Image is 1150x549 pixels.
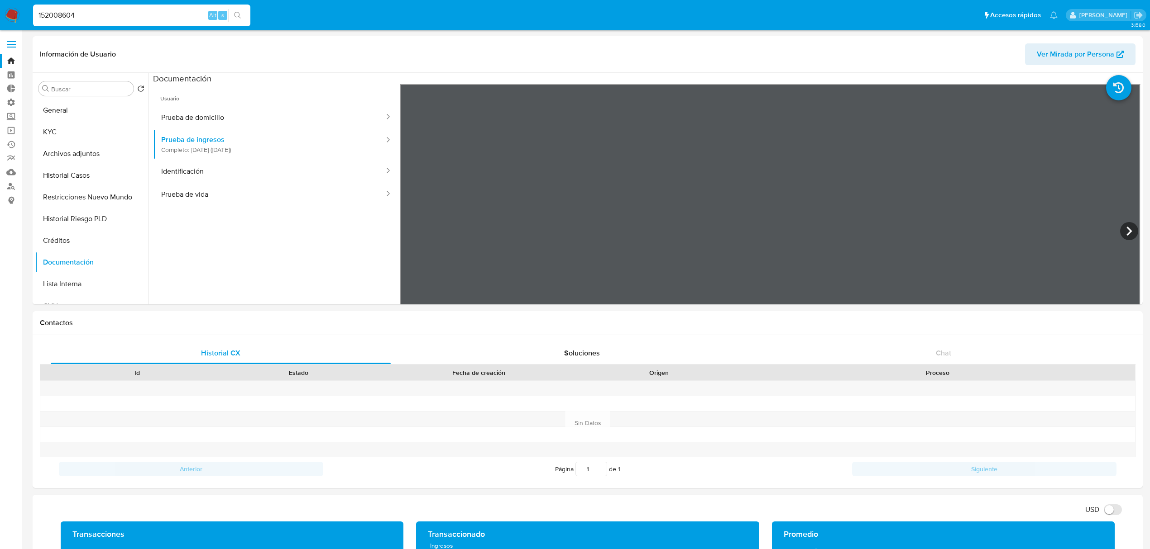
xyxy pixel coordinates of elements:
[228,9,247,22] button: search-icon
[35,165,148,186] button: Historial Casos
[936,348,951,358] span: Chat
[564,348,600,358] span: Soluciones
[35,186,148,208] button: Restricciones Nuevo Mundo
[35,230,148,251] button: Créditos
[209,11,216,19] span: Alt
[990,10,1041,20] span: Accesos rápidos
[1134,10,1143,20] a: Salir
[746,368,1129,377] div: Proceso
[386,368,572,377] div: Fecha de creación
[555,462,620,476] span: Página de
[40,50,116,59] h1: Información de Usuario
[35,121,148,143] button: KYC
[852,462,1116,476] button: Siguiente
[137,85,144,95] button: Volver al orden por defecto
[1037,43,1114,65] span: Ver Mirada por Persona
[51,85,130,93] input: Buscar
[201,348,240,358] span: Historial CX
[42,85,49,92] button: Buscar
[59,462,323,476] button: Anterior
[35,251,148,273] button: Documentación
[1079,11,1131,19] p: ludmila.lanatti@mercadolibre.com
[221,11,224,19] span: s
[618,464,620,473] span: 1
[40,318,1136,327] h1: Contactos
[35,99,148,121] button: General
[35,143,148,165] button: Archivos adjuntos
[224,368,373,377] div: Estado
[33,9,250,21] input: Buscar usuario o caso...
[35,295,148,317] button: CVU
[35,273,148,295] button: Lista Interna
[1025,43,1136,65] button: Ver Mirada por Persona
[1050,11,1058,19] a: Notificaciones
[35,208,148,230] button: Historial Riesgo PLD
[62,368,211,377] div: Id
[585,368,733,377] div: Origen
